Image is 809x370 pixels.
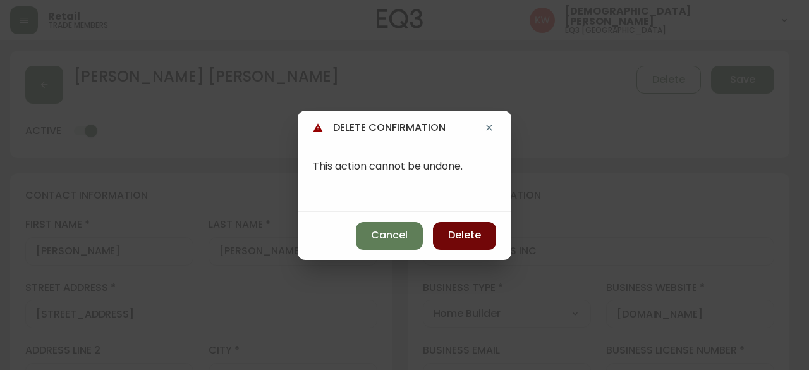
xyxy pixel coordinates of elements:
[333,121,482,135] h4: delete confirmation
[371,228,408,242] span: Cancel
[433,222,496,250] button: Delete
[313,159,463,173] span: This action cannot be undone.
[448,228,481,242] span: Delete
[356,222,423,250] button: Cancel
